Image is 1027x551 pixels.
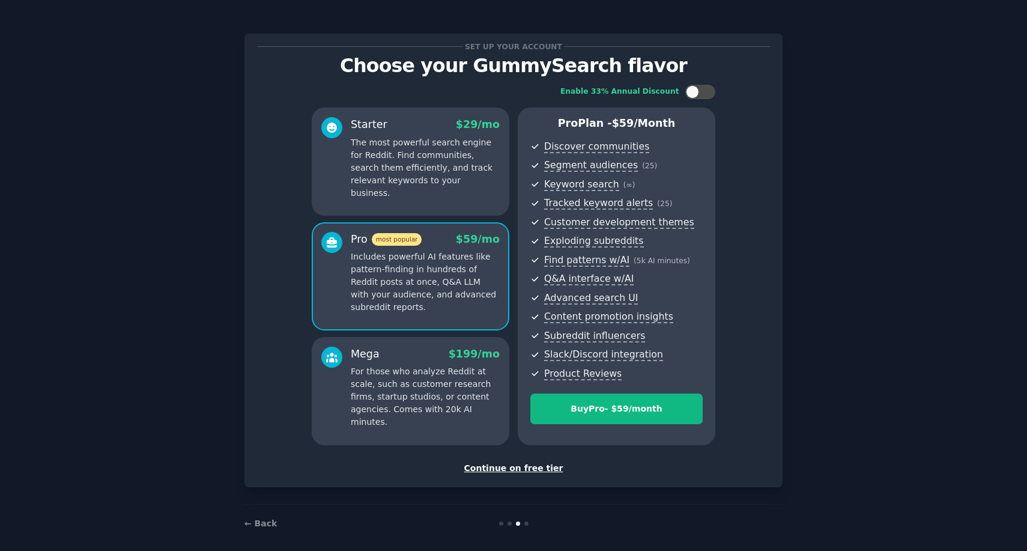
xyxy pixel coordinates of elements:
span: Tracked keyword alerts [544,197,653,210]
span: Slack/Discord integration [544,349,663,361]
span: $ 59 /mo [456,233,500,245]
button: BuyPro- $59/month [530,394,703,424]
span: ( 5k AI minutes ) [634,257,690,265]
span: $ 59 /month [612,117,676,129]
span: most popular [372,233,422,246]
span: $ 199 /mo [449,348,500,360]
div: Mega [351,347,380,362]
span: ( ∞ ) [623,181,635,189]
span: Q&A interface w/AI [544,273,634,285]
p: Includes powerful AI features like pattern-finding in hundreds of Reddit posts at once, Q&A LLM w... [351,251,500,314]
a: ← Back [244,519,277,528]
span: Product Reviews [544,368,622,380]
p: For those who analyze Reddit at scale, such as customer research firms, startup studios, or conte... [351,365,500,428]
div: Continue on free tier [257,462,770,475]
div: Starter [351,117,387,132]
span: ( 25 ) [642,162,657,170]
span: $ 29 /mo [456,118,500,130]
span: Keyword search [544,178,619,191]
span: Exploding subreddits [544,235,643,248]
div: Enable 33% Annual Discount [560,87,679,97]
span: Content promotion insights [544,311,673,323]
span: ( 25 ) [657,199,672,208]
span: Discover communities [544,141,649,153]
span: Customer development themes [544,216,694,229]
span: Find patterns w/AI [544,254,629,267]
span: Advanced search UI [544,292,638,305]
span: Subreddit influencers [544,330,645,342]
span: Set up your account [463,40,565,53]
span: Segment audiences [544,159,638,172]
p: Pro Plan - [530,116,703,131]
p: Choose your GummySearch flavor [257,55,770,76]
p: The most powerful search engine for Reddit. Find communities, search them efficiently, and track ... [351,136,500,199]
div: Buy Pro - $ 59 /month [531,403,702,415]
div: Pro [351,232,422,247]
